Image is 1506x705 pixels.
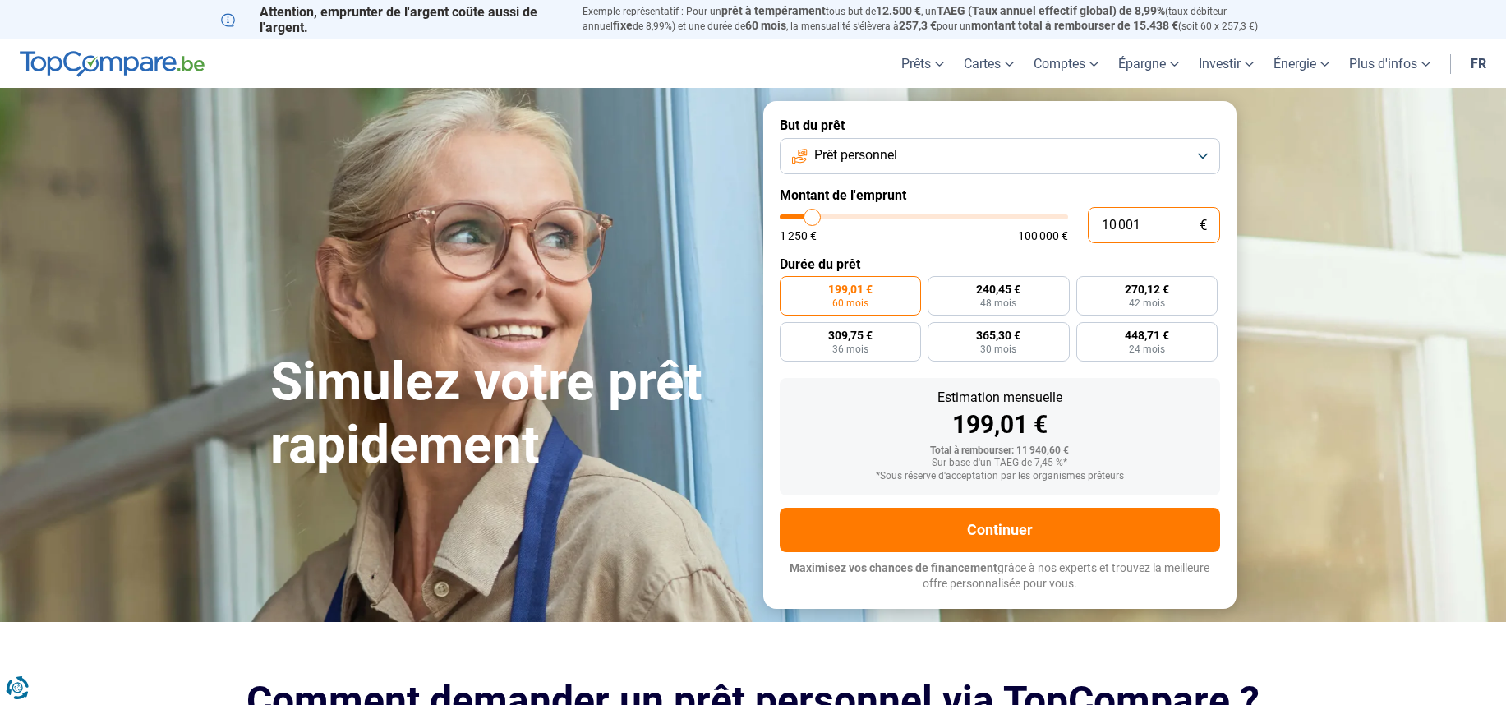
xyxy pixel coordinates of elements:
[790,561,997,574] span: Maximisez vos chances de financement
[780,117,1220,133] label: But du prêt
[1024,39,1108,88] a: Comptes
[828,283,873,295] span: 199,01 €
[793,412,1207,437] div: 199,01 €
[20,51,205,77] img: TopCompare
[814,146,897,164] span: Prêt personnel
[793,445,1207,457] div: Total à rembourser: 11 940,60 €
[613,19,633,32] span: fixe
[828,329,873,341] span: 309,75 €
[270,351,744,477] h1: Simulez votre prêt rapidement
[1200,219,1207,233] span: €
[971,19,1178,32] span: montant total à rembourser de 15.438 €
[1189,39,1264,88] a: Investir
[793,458,1207,469] div: Sur base d'un TAEG de 7,45 %*
[221,4,563,35] p: Attention, emprunter de l'argent coûte aussi de l'argent.
[1264,39,1339,88] a: Énergie
[780,187,1220,203] label: Montant de l'emprunt
[583,4,1286,34] p: Exemple représentatif : Pour un tous but de , un (taux débiteur annuel de 8,99%) et une durée de ...
[793,391,1207,404] div: Estimation mensuelle
[1125,283,1169,295] span: 270,12 €
[780,230,817,242] span: 1 250 €
[899,19,937,32] span: 257,3 €
[1129,344,1165,354] span: 24 mois
[937,4,1165,17] span: TAEG (Taux annuel effectif global) de 8,99%
[793,471,1207,482] div: *Sous réserve d'acceptation par les organismes prêteurs
[780,560,1220,592] p: grâce à nos experts et trouvez la meilleure offre personnalisée pour vous.
[1108,39,1189,88] a: Épargne
[891,39,954,88] a: Prêts
[954,39,1024,88] a: Cartes
[876,4,921,17] span: 12.500 €
[832,344,868,354] span: 36 mois
[780,256,1220,272] label: Durée du prêt
[1129,298,1165,308] span: 42 mois
[976,283,1020,295] span: 240,45 €
[976,329,1020,341] span: 365,30 €
[780,138,1220,174] button: Prêt personnel
[1461,39,1496,88] a: fr
[745,19,786,32] span: 60 mois
[780,508,1220,552] button: Continuer
[980,344,1016,354] span: 30 mois
[721,4,826,17] span: prêt à tempérament
[980,298,1016,308] span: 48 mois
[1125,329,1169,341] span: 448,71 €
[1018,230,1068,242] span: 100 000 €
[832,298,868,308] span: 60 mois
[1339,39,1440,88] a: Plus d'infos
